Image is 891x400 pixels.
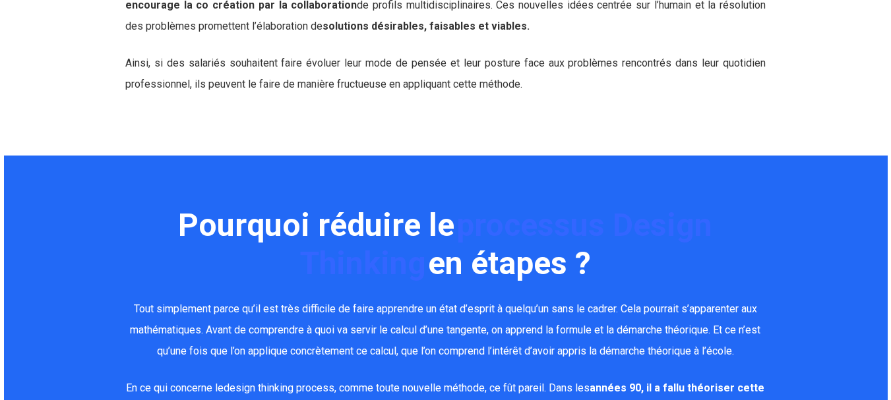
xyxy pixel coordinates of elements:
[300,206,713,282] em: processus Design Thinking
[126,382,224,394] span: En ce qui concerne le
[178,206,712,282] b: Pourquoi réduire le en étapes ?
[130,302,760,357] span: Tout simplement parce qu’il est très difficile de faire apprendre un état d’esprit à quelqu’un sa...
[323,20,530,32] strong: solutions désirables, faisables et viables.
[125,53,766,95] p: Ainsi, si des salariés souhaitent faire évoluer leur mode de pensée et leur posture face aux prob...
[224,382,334,394] a: design thinking process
